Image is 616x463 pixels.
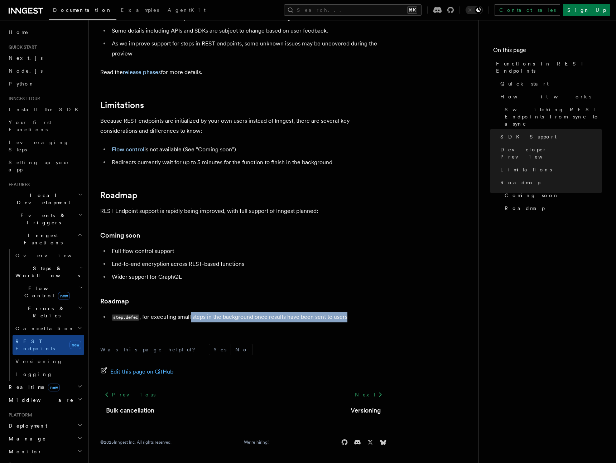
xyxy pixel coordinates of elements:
a: Roadmap [497,176,602,189]
span: Coming soon [505,192,559,199]
button: No [231,344,252,355]
span: Flow Control [13,285,79,299]
a: Python [6,77,84,90]
button: Deployment [6,419,84,432]
a: release phases [123,69,161,75]
a: Versioning [351,405,381,415]
span: Your first Functions [9,120,51,132]
span: Home [9,29,29,36]
a: AgentKit [163,2,210,19]
button: Errors & Retries [13,302,84,322]
span: Quick start [500,80,549,87]
span: Install the SDK [9,107,83,112]
span: Errors & Retries [13,305,78,319]
a: Roadmap [100,296,129,306]
a: Contact sales [495,4,560,16]
a: Limitations [100,100,144,110]
a: SDK Support [497,130,602,143]
button: Cancellation [13,322,84,335]
p: REST Endpoint support is rapidly being improved, with full support of Inngest planned: [100,206,387,216]
span: Inngest Functions [6,232,77,246]
button: Yes [209,344,231,355]
li: Some details including APIs and SDKs are subject to change based on user feedback. [110,26,387,36]
a: Roadmap [502,202,602,215]
button: Monitor [6,445,84,458]
span: Leveraging Steps [9,140,69,152]
a: Home [6,26,84,39]
a: How it works [497,90,602,103]
span: Overview [15,253,89,258]
a: Leveraging Steps [6,136,84,156]
span: Deployment [6,422,47,429]
button: Middleware [6,394,84,406]
a: Bulk cancellation [106,405,154,415]
a: Coming soon [100,230,140,240]
a: Previous [100,388,159,401]
span: Manage [6,435,46,442]
span: new [69,341,81,349]
span: Documentation [53,7,112,13]
div: © 2025 Inngest Inc. All rights reserved. [100,439,172,445]
a: Roadmap [100,190,138,200]
span: Local Development [6,192,78,206]
li: End-to-end encryption across REST-based functions [110,259,387,269]
p: Read the for more details. [100,67,387,77]
a: Examples [116,2,163,19]
p: Was this page helpful? [100,346,200,353]
button: Steps & Workflows [13,262,84,282]
span: How it works [500,93,591,100]
button: Search...⌘K [284,4,422,16]
a: Logging [13,368,84,381]
span: Setting up your app [9,160,70,172]
span: Features [6,182,30,187]
a: Flow control [112,146,144,153]
button: Events & Triggers [6,209,84,229]
a: Functions in REST Endpoints [493,57,602,77]
li: Full flow control support [110,246,387,256]
span: Versioning [15,359,63,364]
button: Flow Controlnew [13,282,84,302]
li: , for executing small steps in the background once results have been sent to users [110,312,387,322]
li: Redirects currently wait for up to 5 minutes for the function to finish in the background [110,157,387,167]
span: Platform [6,412,32,418]
button: Manage [6,432,84,445]
a: Quick start [497,77,602,90]
span: Middleware [6,396,74,404]
span: Quick start [6,44,37,50]
a: Setting up your app [6,156,84,176]
a: Limitations [497,163,602,176]
a: Install the SDK [6,103,84,116]
span: Examples [121,7,159,13]
span: Steps & Workflows [13,265,80,279]
span: new [58,292,70,300]
a: Node.js [6,64,84,77]
button: Local Development [6,189,84,209]
span: REST Endpoints [15,338,55,351]
a: REST Endpointsnew [13,335,84,355]
span: Cancellation [13,325,74,332]
div: Inngest Functions [6,249,84,381]
span: Developer Preview [500,146,602,160]
span: new [48,384,60,391]
p: Because REST endpoints are initialized by your own users instead of Inngest, there are several ke... [100,116,387,136]
li: Wider support for GraphQL [110,272,387,282]
a: Coming soon [502,189,602,202]
span: Limitations [500,166,552,173]
span: Realtime [6,384,60,391]
span: Roadmap [505,205,545,212]
button: Toggle dark mode [466,6,483,14]
a: Next.js [6,52,84,64]
a: Developer Preview [497,143,602,163]
a: Sign Up [563,4,610,16]
span: Inngest tour [6,96,40,102]
span: Functions in REST Endpoints [496,60,602,74]
a: Edit this page on GitHub [100,367,174,377]
span: Events & Triggers [6,212,78,226]
li: As we improve support for steps in REST endpoints, some unknown issues may be uncovered during th... [110,39,387,59]
a: Overview [13,249,84,262]
h4: On this page [493,46,602,57]
a: Documentation [49,2,116,20]
span: Switching REST Endpoints from sync to async [505,106,602,127]
span: Python [9,81,35,87]
span: Roadmap [500,179,540,186]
